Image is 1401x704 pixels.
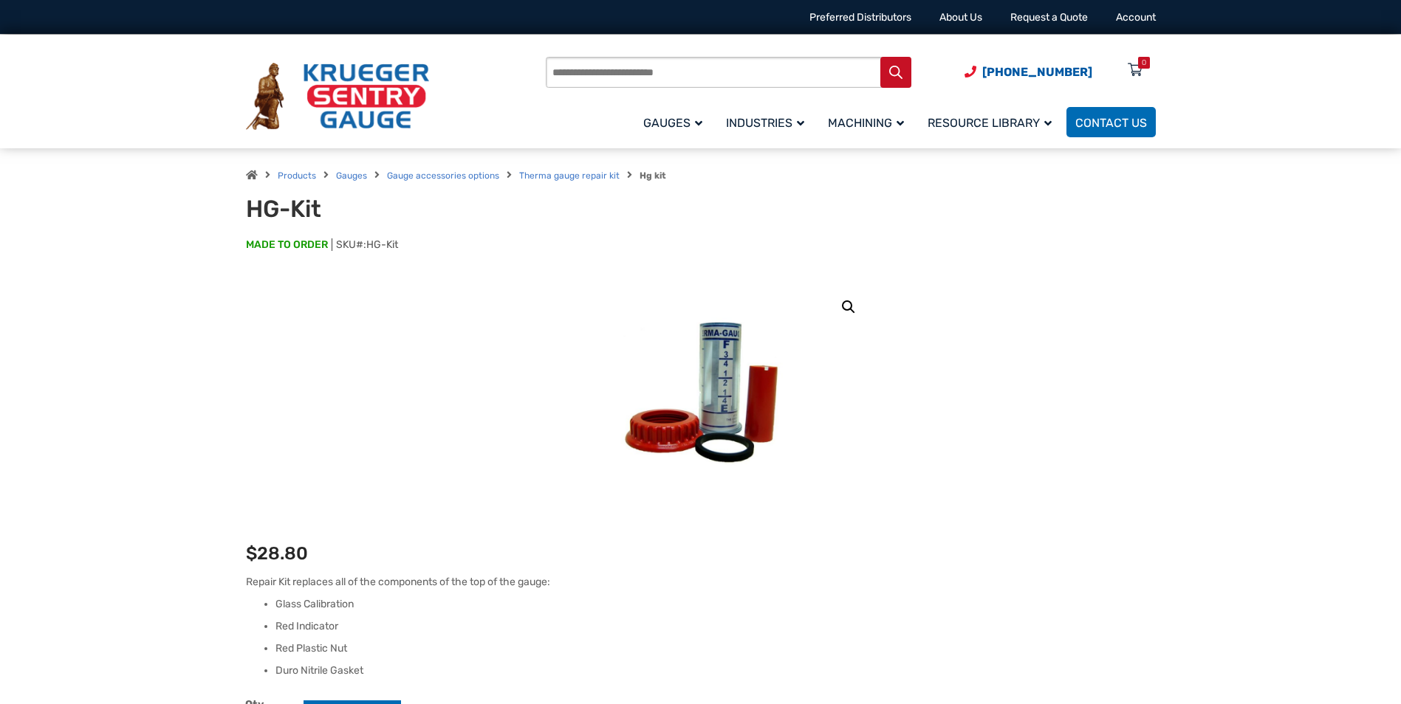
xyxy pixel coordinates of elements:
[332,238,398,251] span: SKU#:
[275,597,1156,612] li: Glass Calibration
[246,574,1156,590] p: Repair Kit replaces all of the components of the top of the gauge:
[246,63,429,131] img: Krueger Sentry Gauge
[1142,57,1146,69] div: 0
[519,170,620,181] a: Therma gauge repair kit
[1075,116,1147,130] span: Contact Us
[1116,11,1156,24] a: Account
[828,116,904,130] span: Machining
[717,105,819,139] a: Industries
[643,116,702,130] span: Gauges
[919,105,1066,139] a: Resource Library
[1010,11,1088,24] a: Request a Quote
[965,63,1092,81] a: Phone Number (920) 434-8860
[275,641,1156,656] li: Red Plastic Nut
[246,543,257,564] span: $
[928,116,1052,130] span: Resource Library
[275,663,1156,678] li: Duro Nitrile Gasket
[1066,107,1156,137] a: Contact Us
[387,170,499,181] a: Gauge accessories options
[246,543,308,564] bdi: 28.80
[275,619,1156,634] li: Red Indicator
[634,105,717,139] a: Gauges
[835,294,862,320] a: View full-screen image gallery
[246,238,328,252] span: MADE TO ORDER
[366,238,398,251] span: HG-Kit
[278,170,316,181] a: Products
[246,195,610,223] h1: HG-Kit
[336,170,367,181] a: Gauges
[819,105,919,139] a: Machining
[939,11,982,24] a: About Us
[640,170,666,181] strong: Hg kit
[726,116,804,130] span: Industries
[982,65,1092,79] span: [PHONE_NUMBER]
[809,11,911,24] a: Preferred Distributors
